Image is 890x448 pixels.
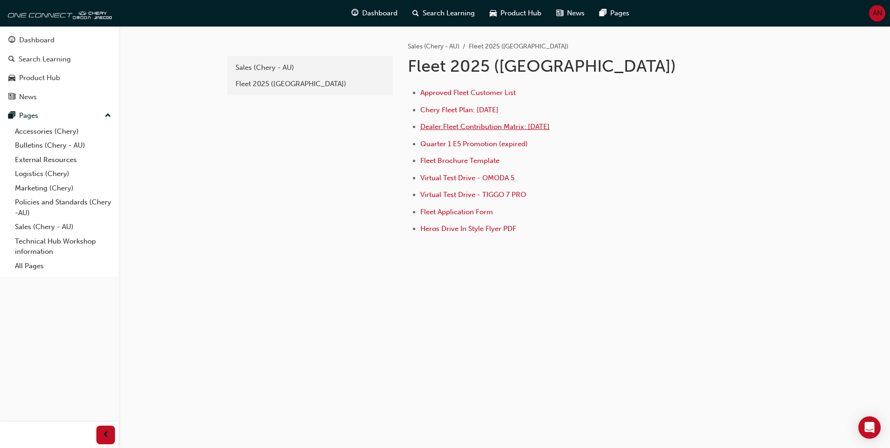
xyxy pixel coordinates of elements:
span: car-icon [8,74,15,82]
a: news-iconNews [549,4,592,23]
a: Bulletins (Chery - AU) [11,138,115,153]
span: Search Learning [423,8,475,19]
a: Dealer Fleet Contribution Matrix: [DATE] [420,122,550,131]
img: oneconnect [5,4,112,22]
span: news-icon [8,93,15,102]
a: Technical Hub Workshop information [11,234,115,259]
div: Open Intercom Messenger [858,416,881,439]
a: Chery Fleet Plan: [DATE] [420,106,499,114]
a: Approved Fleet Customer List [420,88,516,97]
a: Virtual Test Drive - TIGGO 7 PRO [420,190,526,199]
a: Product Hub [4,69,115,87]
button: DashboardSearch LearningProduct HubNews [4,30,115,107]
a: Marketing (Chery) [11,181,115,196]
a: All Pages [11,259,115,273]
div: Search Learning [19,54,71,65]
a: News [4,88,115,106]
a: Dashboard [4,32,115,49]
span: pages-icon [8,112,15,120]
span: search-icon [412,7,419,19]
div: Sales (Chery - AU) [236,62,384,73]
a: pages-iconPages [592,4,637,23]
a: Fleet Brochure Template [420,156,499,165]
div: Fleet 2025 ([GEOGRAPHIC_DATA]) [236,79,384,89]
a: car-iconProduct Hub [482,4,549,23]
span: Dashboard [362,8,398,19]
span: up-icon [105,110,111,122]
a: search-iconSearch Learning [405,4,482,23]
span: Pages [610,8,629,19]
span: car-icon [490,7,497,19]
a: Heros Drive In Style Flyer PDF [420,224,516,233]
button: Pages [4,107,115,124]
a: External Resources [11,153,115,167]
div: News [19,92,37,102]
li: Fleet 2025 ([GEOGRAPHIC_DATA]) [469,41,568,52]
div: Dashboard [19,35,54,46]
span: News [567,8,585,19]
a: Search Learning [4,51,115,68]
span: prev-icon [102,429,109,441]
a: Logistics (Chery) [11,167,115,181]
span: news-icon [556,7,563,19]
a: Sales (Chery - AU) [11,220,115,234]
span: AN [873,8,882,19]
button: AN [869,5,885,21]
h1: Fleet 2025 ([GEOGRAPHIC_DATA]) [408,56,713,76]
a: Accessories (Chery) [11,124,115,139]
span: guage-icon [351,7,358,19]
a: guage-iconDashboard [344,4,405,23]
span: guage-icon [8,36,15,45]
a: Fleet Application Form [420,208,493,216]
a: Policies and Standards (Chery -AU) [11,195,115,220]
span: pages-icon [600,7,607,19]
div: Pages [19,110,38,121]
div: Product Hub [19,73,60,83]
a: Sales (Chery - AU) [231,60,389,76]
a: Virtual Test Drive - OMODA 5 [420,174,514,182]
a: Fleet 2025 ([GEOGRAPHIC_DATA]) [231,76,389,92]
a: Sales (Chery - AU) [408,42,459,50]
span: search-icon [8,55,15,64]
a: Quarter 1 E5 Promotion (expired) [420,140,528,148]
span: Product Hub [500,8,541,19]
